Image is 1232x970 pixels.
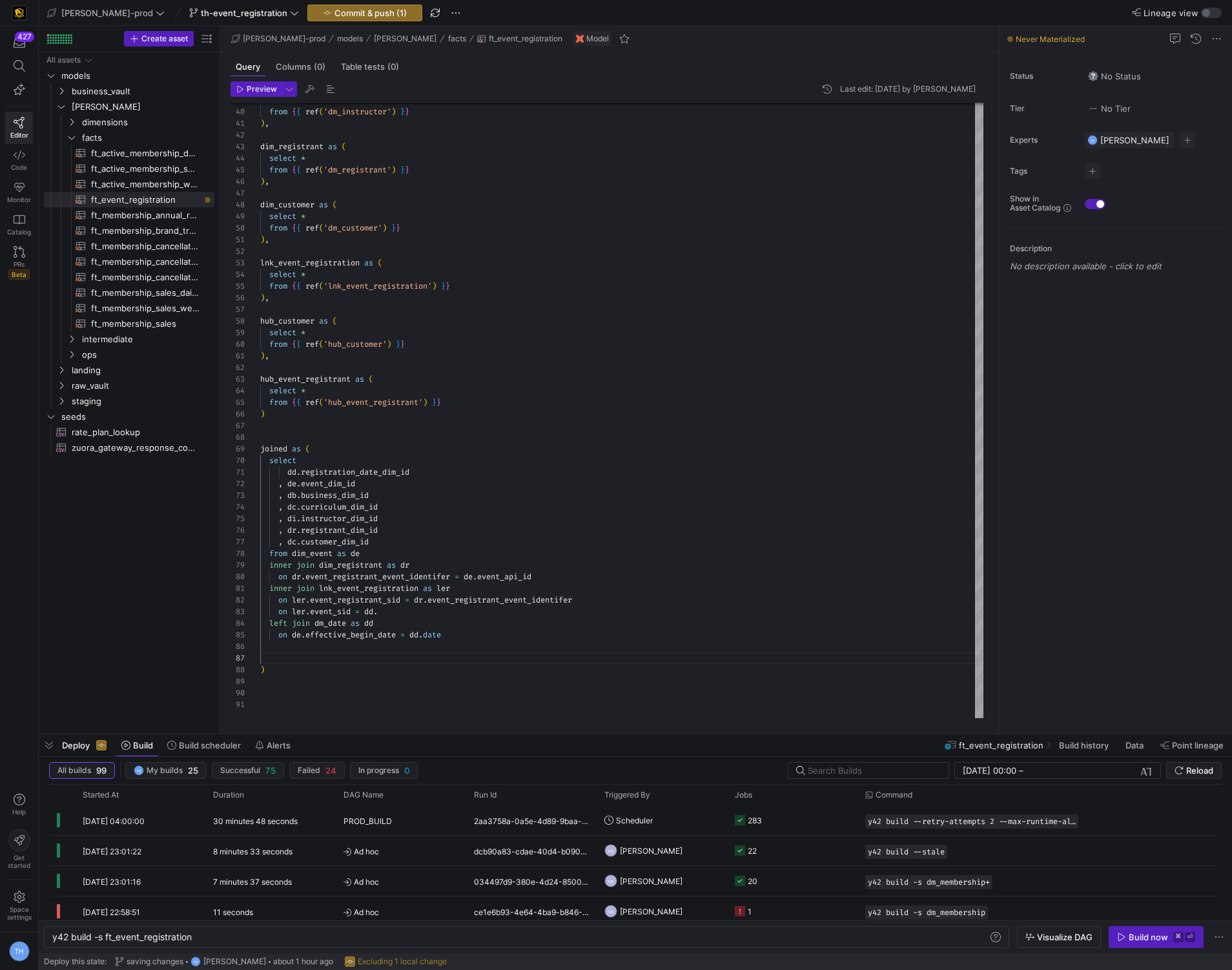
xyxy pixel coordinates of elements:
div: 69 [231,443,245,455]
div: Press SPACE to select this row. [44,114,214,130]
span: select [269,327,296,338]
a: ft_membership_annual_retention​​​​​​​​​​ [44,207,214,223]
input: Start datetime [963,765,1016,776]
span: ( [319,397,323,408]
div: 49 [231,211,245,222]
div: Last edit: [DATE] by [PERSON_NAME] [840,85,976,94]
span: ft_membership_sales_daily_forecast​​​​​​​​​​ [91,285,200,300]
div: Press SPACE to select this row. [44,393,214,409]
span: as [319,200,328,210]
span: models [337,34,363,43]
span: (0) [387,63,399,71]
a: Editor [5,112,33,144]
div: 52 [231,245,245,257]
span: { [296,339,301,349]
span: from [269,223,287,233]
a: ft_membership_cancellations​​​​​​​​​​ [44,269,214,285]
a: ft_membership_cancellations_daily_forecast​​​​​​​​​​ [44,238,214,254]
span: [PERSON_NAME]-prod [243,34,325,43]
span: ref [305,223,319,233]
span: ft_active_membership_weekly_forecast​​​​​​​​​​ [91,177,200,192]
span: { [296,223,301,233]
a: ft_active_membership_weekly_forecast​​​​​​​​​​ [44,176,214,192]
div: 51 [231,234,245,245]
div: Press SPACE to select this row. [44,192,214,207]
button: Successful75 [212,762,284,779]
div: ce1e6b93-4e64-4ba9-b846-9a2c2216f19d [466,896,597,926]
span: Build history [1059,740,1109,750]
div: dcb90a83-cdae-40d4-b090-c20708fb111c [466,836,597,865]
span: } [436,397,441,408]
button: All builds99 [49,762,115,779]
span: Monitor [7,196,31,203]
span: Point lineage [1172,740,1224,750]
button: facts [445,31,469,46]
span: } [405,165,409,175]
span: { [296,107,301,117]
button: Build now⌘⏎ [1109,926,1204,948]
span: ft_membership_sales_weekly_forecast​​​​​​​​​​ [91,301,200,316]
span: ft_active_membership_daily_forecast​​​​​​​​​​ [91,146,200,161]
span: All builds [57,766,91,775]
img: undefined [576,35,584,43]
span: Get started [8,854,30,869]
div: Press SPACE to select this row. [44,269,214,285]
span: facts [82,130,212,145]
button: Commit & push (1) [307,5,422,21]
button: 427 [5,31,33,54]
a: ft_membership_brand_transfer​​​​​​​​​​ [44,223,214,238]
kbd: ⌘ [1173,932,1184,942]
span: Tier [1010,104,1074,113]
span: 'lnk_event_registration' [323,281,432,291]
div: 50 [231,222,245,234]
span: ( [342,141,346,152]
div: 66 [231,408,245,420]
span: ) [260,351,265,361]
a: ft_event_registration​​​​​​​​​​ [44,192,214,207]
span: ) [260,293,265,303]
div: Press SPACE to select this row. [44,238,214,254]
span: Commit & push (1) [334,8,407,18]
div: 41 [231,118,245,129]
span: ops [82,347,212,362]
div: 46 [231,176,245,187]
span: about 1 hour ago [273,957,333,966]
div: Press SPACE to select this row. [44,424,214,440]
span: seeds [61,409,212,424]
button: Build [116,734,159,756]
div: 62 [231,362,245,373]
span: models [61,68,212,83]
span: 'dm_registrant' [323,165,391,175]
span: Catalog [7,228,31,236]
span: Space settings [7,905,32,921]
span: } [391,223,396,233]
span: { [292,397,296,408]
span: Columns [276,63,325,71]
span: 'dm_customer' [323,223,382,233]
span: Show in Asset Catalog [1010,194,1060,212]
span: 'hub_customer' [323,339,387,349]
span: Visualize DAG [1037,932,1093,942]
div: 56 [231,292,245,304]
span: } [396,339,400,349]
span: Reload [1186,765,1213,776]
span: dim_customer [260,200,314,210]
a: ft_active_membership_snapshot​​​​​​​​​​ [44,161,214,176]
div: Press SPACE to select this row. [44,285,214,300]
span: } [396,223,400,233]
span: [PERSON_NAME] [1100,135,1169,145]
span: Table tests [341,63,399,71]
div: Press SPACE to select this row. [44,347,214,362]
div: Press SPACE to select this row. [44,378,214,393]
div: 59 [231,327,245,338]
span: [PERSON_NAME] [72,99,212,114]
kbd: ⏎ [1185,932,1195,942]
span: Beta [8,269,30,280]
button: Visualize DAG [1017,926,1101,948]
p: Description [1010,244,1227,253]
button: Data [1120,734,1152,756]
span: from [269,339,287,349]
input: Search Builds [808,765,938,776]
a: rate_plan_lookup​​​​​​ [44,424,214,440]
div: Press SPACE to select this row. [44,83,214,99]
